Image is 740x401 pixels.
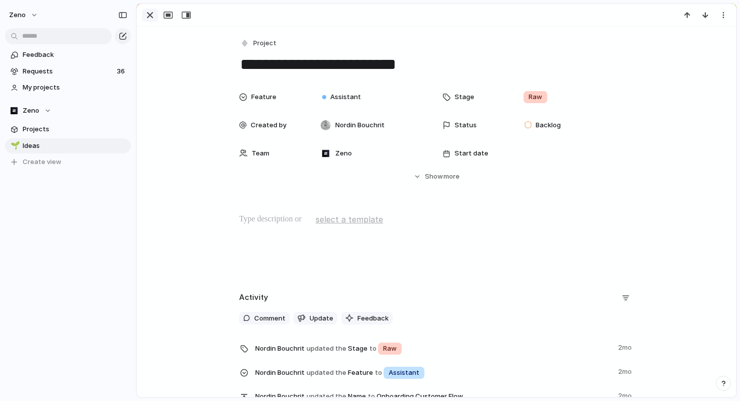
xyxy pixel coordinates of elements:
[307,344,346,354] span: updated the
[251,120,286,130] span: Created by
[23,50,127,60] span: Feedback
[5,80,131,95] a: My projects
[239,312,289,325] button: Comment
[455,148,488,158] span: Start date
[314,212,385,227] button: select a template
[238,36,279,51] button: Project
[23,83,127,93] span: My projects
[316,213,383,225] span: select a template
[11,140,18,151] div: 🌱
[251,92,276,102] span: Feature
[389,368,419,378] span: Assistant
[455,92,474,102] span: Stage
[254,313,285,324] span: Comment
[23,66,114,76] span: Requests
[375,368,382,378] span: to
[252,148,269,158] span: Team
[335,120,385,130] span: Nordin Bouchrit
[536,120,561,130] span: Backlog
[5,122,131,137] a: Projects
[310,313,333,324] span: Update
[239,292,268,303] h2: Activity
[23,124,127,134] span: Projects
[369,344,377,354] span: to
[618,365,634,377] span: 2mo
[335,148,352,158] span: Zeno
[9,141,19,151] button: 🌱
[5,138,131,153] a: 🌱Ideas
[255,341,612,356] span: Stage
[117,66,127,76] span: 36
[23,157,61,167] span: Create view
[357,313,389,324] span: Feedback
[330,92,361,102] span: Assistant
[253,38,276,48] span: Project
[255,368,305,378] span: Nordin Bouchrit
[23,106,39,116] span: Zeno
[239,168,634,186] button: Showmore
[9,10,26,20] span: Zeno
[529,92,542,102] span: Raw
[455,120,477,130] span: Status
[443,172,460,182] span: more
[618,341,634,353] span: 2mo
[5,103,131,118] button: Zeno
[255,365,612,380] span: Feature
[23,141,127,151] span: Ideas
[5,47,131,62] a: Feedback
[341,312,393,325] button: Feedback
[5,7,43,23] button: Zeno
[293,312,337,325] button: Update
[255,344,305,354] span: Nordin Bouchrit
[307,368,346,378] span: updated the
[618,389,634,401] span: 2mo
[425,172,443,182] span: Show
[5,154,131,170] button: Create view
[383,344,397,354] span: Raw
[5,64,131,79] a: Requests36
